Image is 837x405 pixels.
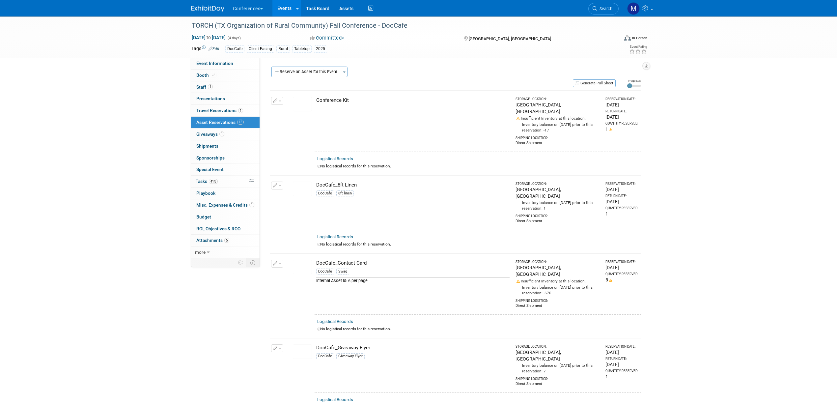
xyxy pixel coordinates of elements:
a: Edit [209,46,219,51]
a: Logistical Records [317,397,353,402]
span: 5 [224,238,229,243]
a: Logistical Records [317,319,353,324]
div: Inventory balance on [DATE] prior to this reservation: -670 [516,284,600,296]
div: DocCafe [316,353,334,359]
div: DocCafe_8ft Linen [316,182,510,188]
span: Playbook [196,190,215,196]
div: TORCH (TX Organization of Rural Community) Fall Conference - DocCafe [189,20,609,32]
div: No logistical records for this reservation. [317,326,638,332]
span: 1 [219,131,224,136]
div: Event Format [580,34,648,44]
div: Inventory balance on [DATE] prior to this reservation: 1 [516,199,600,211]
span: 1 [208,84,213,89]
div: Swag [336,269,349,275]
a: Giveaways1 [191,129,260,140]
div: Event Rating [629,45,647,48]
td: Tags [191,45,219,53]
div: 1 [605,126,638,132]
a: Logistical Records [317,234,353,239]
div: Direct Shipment [516,381,600,387]
div: Storage Location: [516,344,600,349]
a: Playbook [191,188,260,199]
img: ExhibitDay [191,6,224,12]
span: (4 days) [227,36,241,40]
span: [GEOGRAPHIC_DATA], [GEOGRAPHIC_DATA] [469,36,551,41]
a: Logistical Records [317,156,353,161]
div: Reservation Date: [605,97,638,101]
span: [DATE] [DATE] [191,35,226,41]
a: Event Information [191,58,260,69]
span: to [206,35,212,40]
div: Quantity Reserved: [605,369,638,373]
a: Presentations [191,93,260,104]
div: Reservation Date: [605,182,638,186]
div: [DATE] [605,114,638,120]
a: more [191,246,260,258]
div: [GEOGRAPHIC_DATA], [GEOGRAPHIC_DATA] [516,186,600,199]
td: Toggle Event Tabs [246,258,260,267]
img: View Images [293,260,312,274]
div: Direct Shipment [516,140,600,146]
div: Shipping Logistics: [516,374,600,381]
span: Search [597,6,612,11]
div: 2025 [314,45,327,52]
a: Asset Reservations15 [191,117,260,128]
span: Presentations [196,96,225,101]
div: No logistical records for this reservation. [317,242,638,247]
span: Booth [196,72,216,78]
span: Staff [196,84,213,90]
div: [DATE] [605,361,638,368]
a: Sponsorships [191,152,260,164]
div: Giveaway Flyer [336,353,365,359]
img: View Images [293,97,312,111]
div: Storage Location: [516,97,600,101]
div: Shipping Logistics: [516,211,600,218]
div: Image Size [627,79,641,83]
div: Tabletop [292,45,312,52]
div: [GEOGRAPHIC_DATA], [GEOGRAPHIC_DATA] [516,101,600,115]
div: Storage Location: [516,182,600,186]
a: Misc. Expenses & Credits1 [191,199,260,211]
span: Tasks [196,179,218,184]
div: [DATE] [605,198,638,205]
div: Quantity Reserved: [605,121,638,126]
div: Quantity Reserved: [605,206,638,211]
a: ROI, Objectives & ROO [191,223,260,235]
span: Event Information [196,61,233,66]
a: Budget [191,211,260,223]
span: 15 [237,120,244,125]
span: Attachments [196,238,229,243]
div: Internal Asset Id: 6 per page [316,277,510,284]
a: Travel Reservations1 [191,105,260,116]
div: Insufficient Inventory at this location. [516,277,600,284]
div: [GEOGRAPHIC_DATA], [GEOGRAPHIC_DATA] [516,264,600,277]
span: Shipments [196,143,218,149]
div: Inventory balance on [DATE] prior to this reservation: 7 [516,362,600,374]
div: 1 [605,211,638,217]
div: DocCafe [316,190,334,196]
div: [DATE] [605,349,638,356]
div: No logistical records for this reservation. [317,163,638,169]
div: 5 [605,276,638,283]
div: DocCafe_Contact Card [316,260,510,267]
div: DocCafe [316,269,334,275]
div: [GEOGRAPHIC_DATA], [GEOGRAPHIC_DATA] [516,349,600,362]
a: Tasks41% [191,176,260,187]
div: [DATE] [605,101,638,108]
span: Misc. Expenses & Credits [196,202,254,208]
span: 1 [249,202,254,207]
span: more [195,249,206,255]
div: 8ft linen [336,190,354,196]
a: Special Event [191,164,260,175]
div: [DATE] [605,186,638,193]
div: DocCafe [225,45,244,52]
button: Committed [308,35,347,42]
a: Booth [191,70,260,81]
span: 1 [238,108,243,113]
div: Inventory balance on [DATE] prior to this reservation: -17 [516,121,600,133]
td: Personalize Event Tab Strip [235,258,246,267]
img: View Images [293,182,312,196]
div: Storage Location: [516,260,600,264]
span: Budget [196,214,211,219]
button: Generate Pull Sheet [573,79,616,87]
